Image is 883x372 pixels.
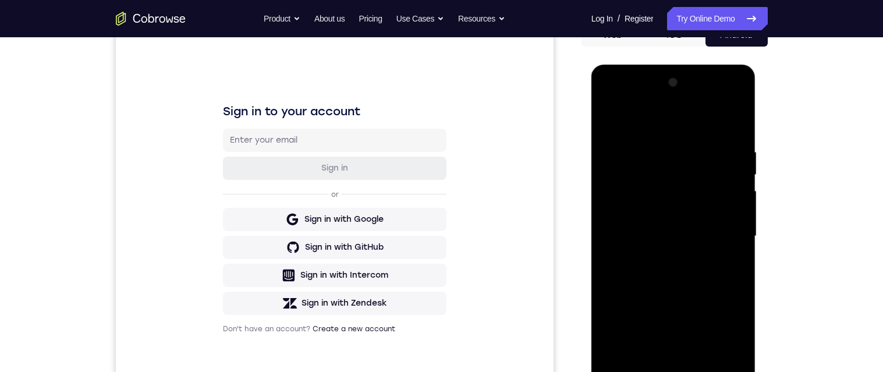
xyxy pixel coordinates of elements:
div: Sign in with Intercom [185,246,272,258]
a: Try Online Demo [667,7,767,30]
div: Sign in with Zendesk [186,274,271,286]
a: Create a new account [197,302,279,310]
button: Sign in with Google [107,185,331,208]
a: Log In [591,7,613,30]
div: Sign in with GitHub [189,218,268,230]
span: / [618,12,620,26]
a: Pricing [359,7,382,30]
p: Don't have an account? [107,301,331,310]
button: Sign in with Intercom [107,240,331,264]
button: Sign in with GitHub [107,212,331,236]
a: About us [314,7,345,30]
button: Sign in with Zendesk [107,268,331,292]
button: Resources [458,7,505,30]
a: Register [625,7,653,30]
button: Use Cases [396,7,444,30]
button: Product [264,7,300,30]
p: or [213,166,225,176]
a: Go to the home page [116,12,186,26]
div: Sign in with Google [189,190,268,202]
